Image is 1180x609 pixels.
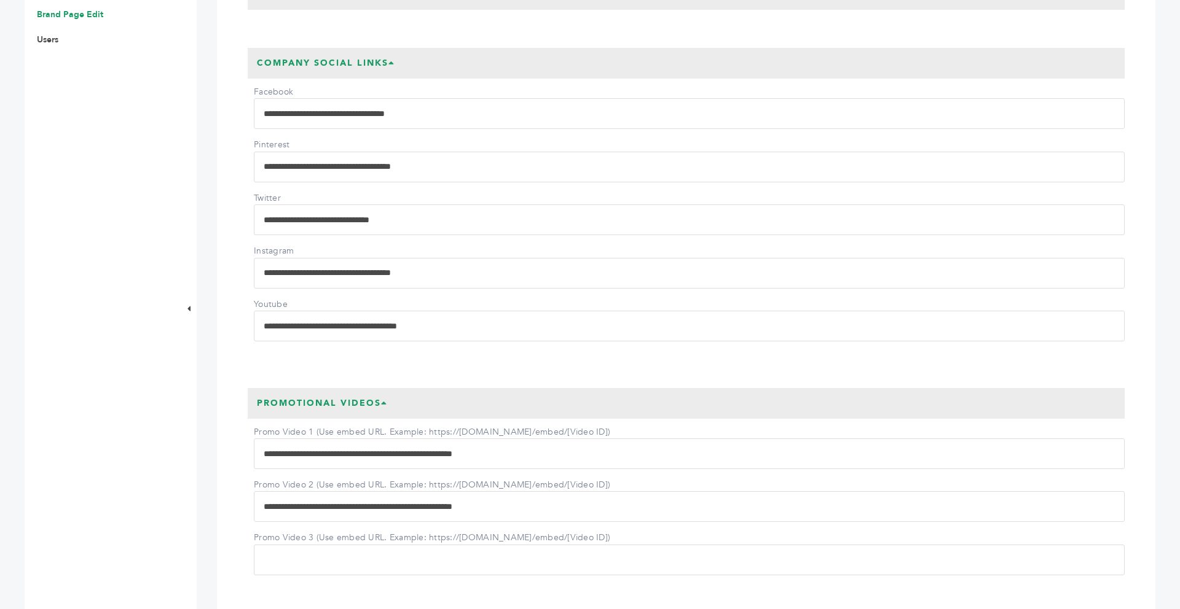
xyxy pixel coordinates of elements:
label: Pinterest [254,139,340,151]
label: Promo Video 2 (Use embed URL. Example: https://[DOMAIN_NAME]/embed/[Video ID]) [254,479,610,491]
label: Twitter [254,192,340,204]
label: Promo Video 3 (Use embed URL. Example: https://[DOMAIN_NAME]/embed/[Video ID]) [254,532,610,544]
a: Brand Page Edit [37,9,103,20]
a: Users [37,34,58,45]
h3: Company Social Links [248,48,404,79]
label: Facebook [254,86,340,98]
h3: Promotional Videos [248,388,397,419]
label: Promo Video 1 (Use embed URL. Example: https://[DOMAIN_NAME]/embed/[Video ID]) [254,426,610,438]
label: Instagram [254,245,340,257]
label: Youtube [254,298,340,311]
